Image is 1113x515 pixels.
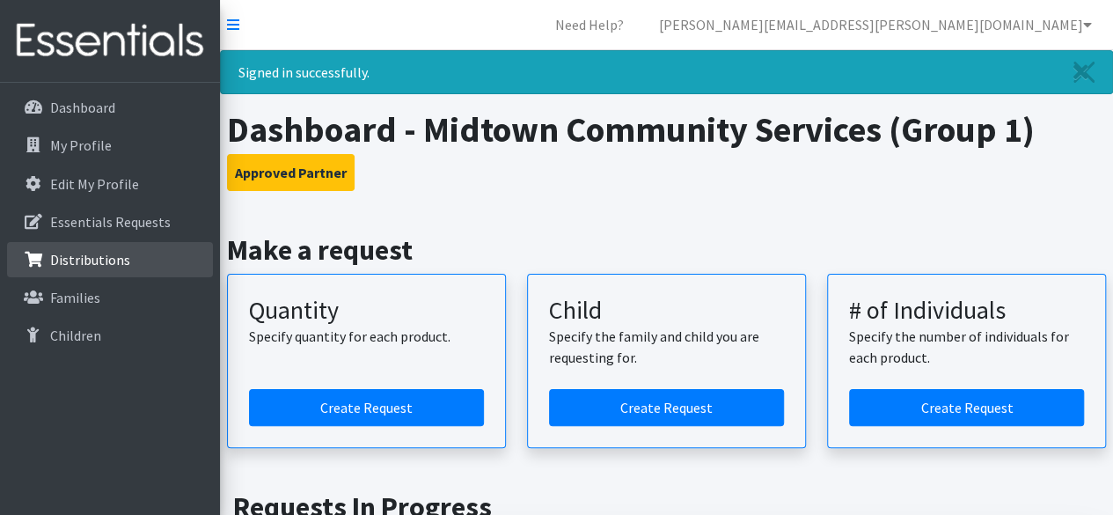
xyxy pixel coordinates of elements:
p: Essentials Requests [50,213,171,231]
p: Dashboard [50,99,115,116]
img: HumanEssentials [7,11,213,70]
a: Dashboard [7,90,213,125]
p: My Profile [50,136,112,154]
h3: Quantity [249,296,484,326]
button: Approved Partner [227,154,355,191]
p: Specify quantity for each product. [249,326,484,347]
a: Edit My Profile [7,166,213,202]
a: [PERSON_NAME][EMAIL_ADDRESS][PERSON_NAME][DOMAIN_NAME] [645,7,1106,42]
div: Signed in successfully. [220,50,1113,94]
a: Distributions [7,242,213,277]
h2: Make a request [227,233,1107,267]
a: Essentials Requests [7,204,213,239]
a: Create a request for a child or family [549,389,784,426]
a: Children [7,318,213,353]
a: Families [7,280,213,315]
p: Specify the family and child you are requesting for. [549,326,784,368]
p: Edit My Profile [50,175,139,193]
a: Create a request by number of individuals [849,389,1084,426]
a: Create a request by quantity [249,389,484,426]
p: Specify the number of individuals for each product. [849,326,1084,368]
a: Close [1056,51,1112,93]
h3: Child [549,296,784,326]
p: Children [50,327,101,344]
p: Distributions [50,251,130,269]
a: My Profile [7,128,213,163]
p: Families [50,289,100,306]
a: Need Help? [541,7,638,42]
h1: Dashboard - Midtown Community Services (Group 1) [227,108,1107,151]
h3: # of Individuals [849,296,1084,326]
